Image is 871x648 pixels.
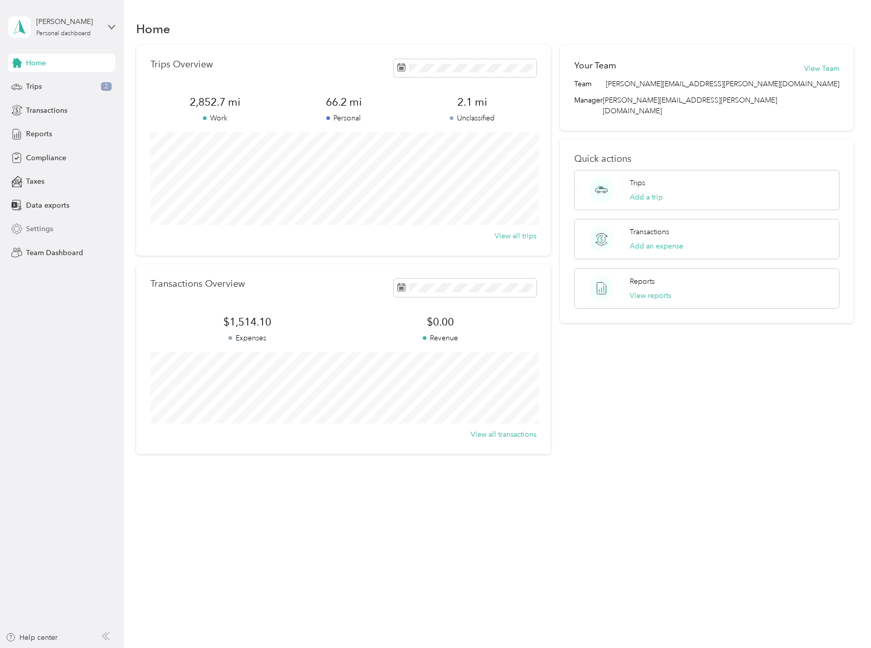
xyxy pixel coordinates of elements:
p: Quick actions [574,154,839,164]
span: Home [26,58,46,68]
span: Trips [26,81,42,92]
h1: Home [136,23,170,34]
button: View all transactions [471,429,536,440]
p: Transactions Overview [150,279,245,289]
span: [PERSON_NAME][EMAIL_ADDRESS][PERSON_NAME][DOMAIN_NAME] [603,96,777,115]
span: Manager [574,95,603,116]
h2: Your Team [574,59,616,72]
button: View Team [804,63,839,74]
span: Compliance [26,153,66,163]
span: $1,514.10 [150,315,343,329]
button: Add a trip [630,192,663,203]
span: 66.2 mi [279,95,408,109]
p: Work [150,113,279,123]
button: View reports [630,290,671,301]
button: Add an expense [630,241,683,252]
p: Expenses [150,333,343,343]
p: Trips [630,178,645,188]
p: Unclassified [408,113,536,123]
span: $0.00 [344,315,536,329]
p: Revenue [344,333,536,343]
span: 2,852.7 mi [150,95,279,109]
div: Personal dashboard [36,31,91,37]
p: Reports [630,276,655,287]
button: Help center [6,632,58,643]
span: [PERSON_NAME][EMAIL_ADDRESS][PERSON_NAME][DOMAIN_NAME] [606,79,839,89]
button: View all trips [495,231,536,241]
span: 2.1 mi [408,95,536,109]
span: Team Dashboard [26,247,83,258]
p: Trips Overview [150,59,213,70]
p: Personal [279,113,408,123]
iframe: Everlance-gr Chat Button Frame [814,591,871,648]
div: [PERSON_NAME] [36,16,100,27]
p: Transactions [630,227,669,237]
span: Reports [26,129,52,139]
span: Data exports [26,200,69,211]
span: Taxes [26,176,44,187]
span: Settings [26,223,53,234]
span: Team [574,79,592,89]
span: 2 [101,82,112,91]
span: Transactions [26,105,67,116]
